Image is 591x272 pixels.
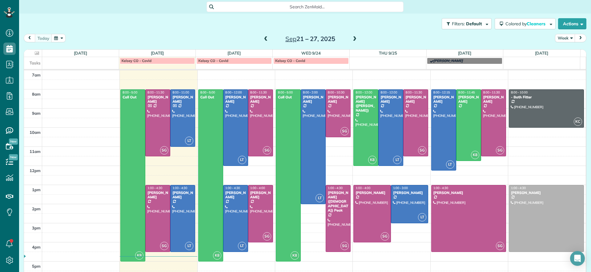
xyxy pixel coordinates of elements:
[225,95,246,104] div: [PERSON_NAME]
[200,95,221,99] div: Call Out
[555,34,575,42] button: Week
[301,51,321,56] a: Wed 9/24
[433,191,504,195] div: [PERSON_NAME]
[356,90,372,94] span: 8:00 - 12:00
[250,191,271,200] div: [PERSON_NAME]
[32,92,41,97] span: 8am
[123,90,137,94] span: 8:00 - 5:00
[355,191,389,195] div: [PERSON_NAME]
[380,90,397,94] span: 8:00 - 12:00
[147,95,168,104] div: [PERSON_NAME]
[32,245,41,249] span: 4pm
[225,90,242,94] span: 8:00 - 12:00
[393,156,401,164] span: LT
[225,186,240,190] span: 1:00 - 4:30
[238,156,246,164] span: LT
[328,95,349,104] div: [PERSON_NAME]
[511,191,582,195] div: [PERSON_NAME]
[32,264,41,269] span: 5pm
[135,251,143,260] span: K8
[35,34,52,42] button: today
[147,90,164,94] span: 8:00 - 11:30
[30,130,41,135] span: 10am
[24,34,35,42] button: prev
[278,90,293,94] span: 8:00 - 5:00
[172,95,193,104] div: [PERSON_NAME]
[198,58,228,63] span: Kelsey CO - Covid
[379,51,397,56] a: Thu 9/25
[74,51,87,56] a: [DATE]
[458,95,479,104] div: [PERSON_NAME]
[505,21,548,27] span: Colored by
[250,95,271,104] div: [PERSON_NAME]
[303,95,324,104] div: [PERSON_NAME]
[272,35,349,42] h2: 21 – 27, 2025
[418,146,426,155] span: SG
[340,127,349,135] span: SG
[32,187,41,192] span: 1pm
[32,206,41,211] span: 2pm
[558,18,586,29] button: Actions
[185,242,193,250] span: LT
[570,251,585,266] div: Open Intercom Messenger
[356,186,370,190] span: 1:00 - 4:00
[227,51,241,56] a: [DATE]
[380,95,401,104] div: [PERSON_NAME]
[185,137,193,145] span: LT
[316,194,324,202] span: LT
[511,186,526,190] span: 1:00 - 4:30
[9,138,18,145] span: New
[291,251,299,260] span: K8
[466,21,482,27] span: Default
[160,146,168,155] span: SG
[151,51,164,56] a: [DATE]
[328,191,349,213] div: [PERSON_NAME] ([DEMOGRAPHIC_DATA]) Peak
[213,251,221,260] span: K8
[278,95,299,99] div: Call Out
[433,90,450,94] span: 8:00 - 12:15
[439,18,492,29] a: Filters: Default
[122,95,143,99] div: Call Out
[495,18,556,29] button: Colored byCleaners
[458,90,475,94] span: 8:00 - 11:45
[303,90,318,94] span: 8:00 - 2:00
[200,90,215,94] span: 8:00 - 5:00
[225,191,246,200] div: [PERSON_NAME]
[172,90,189,94] span: 8:00 - 11:00
[275,58,305,63] span: Kelsey CO - Covid
[418,213,426,221] span: LT
[122,58,152,63] span: Kelsey CO - Covid
[433,95,454,104] div: [PERSON_NAME]
[527,21,546,27] span: Cleaners
[458,51,471,56] a: [DATE]
[160,242,168,250] span: SG
[405,95,426,104] div: [PERSON_NAME]
[575,34,586,42] button: next
[32,72,41,77] span: 7am
[238,242,246,250] span: LT
[30,149,41,154] span: 11am
[433,186,448,190] span: 1:00 - 4:30
[250,186,265,190] span: 1:00 - 4:00
[328,186,343,190] span: 1:00 - 4:30
[483,95,504,104] div: [PERSON_NAME]
[172,186,187,190] span: 1:00 - 4:30
[285,35,296,43] span: Sep
[574,117,582,126] span: KC
[263,232,271,241] span: SG
[147,191,168,200] div: [PERSON_NAME]
[511,90,528,94] span: 8:00 - 10:00
[32,225,41,230] span: 3pm
[405,90,422,94] span: 8:00 - 11:30
[250,90,267,94] span: 8:00 - 11:30
[442,18,492,29] button: Filters: Default
[483,90,500,94] span: 8:00 - 11:30
[172,191,193,200] div: [PERSON_NAME]
[32,111,41,116] span: 9am
[511,95,582,99] div: - Bath Fitter
[433,58,463,63] span: [PERSON_NAME]
[355,95,376,113] div: [PERSON_NAME] ([PERSON_NAME])
[147,186,162,190] span: 1:00 - 4:30
[30,168,41,173] span: 12pm
[496,146,504,155] span: SG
